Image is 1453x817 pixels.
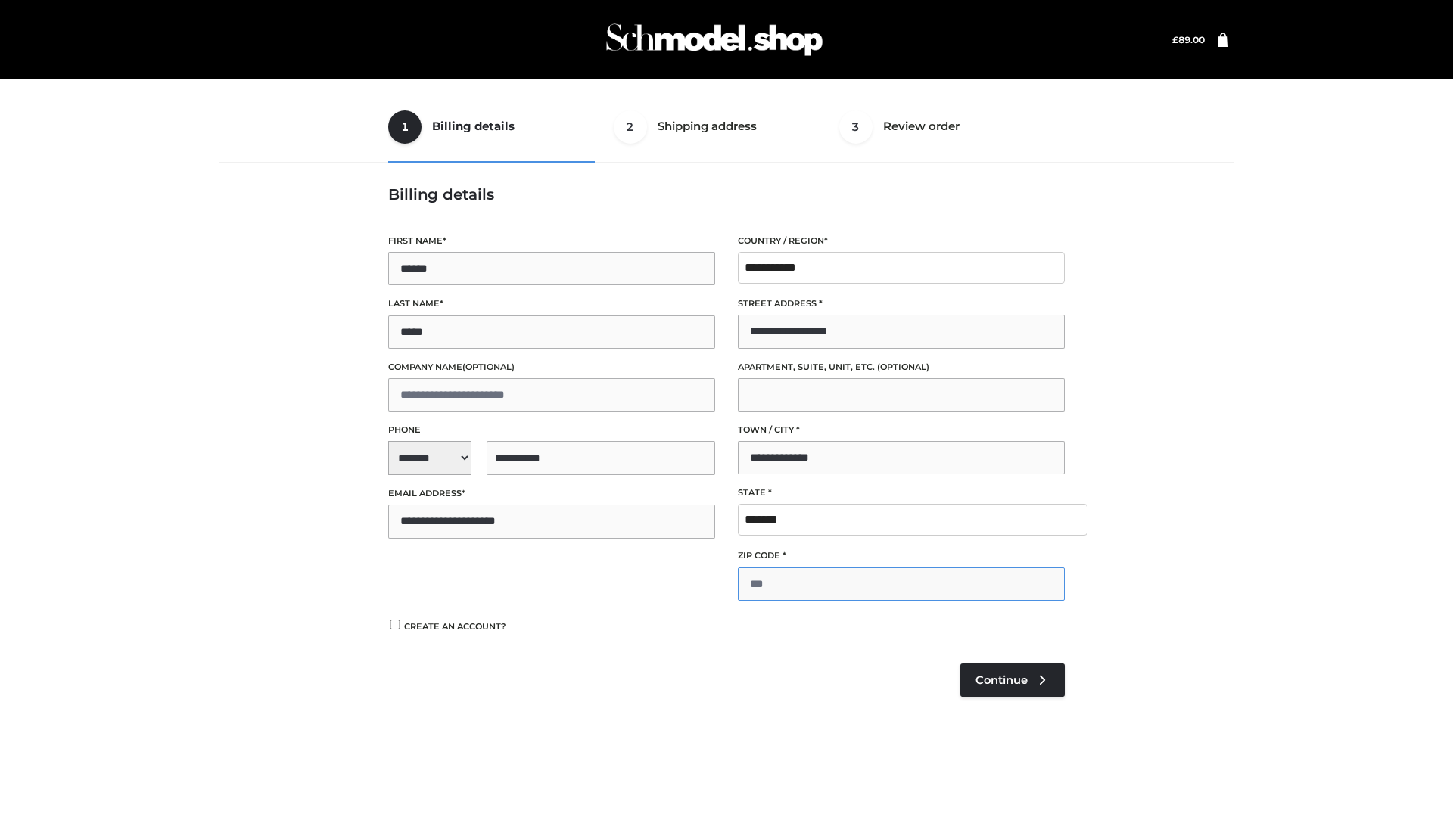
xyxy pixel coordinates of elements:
label: ZIP Code [738,548,1065,563]
label: Phone [388,423,715,437]
bdi: 89.00 [1172,34,1205,45]
span: (optional) [877,362,929,372]
label: Company name [388,360,715,374]
label: Apartment, suite, unit, etc. [738,360,1065,374]
img: Schmodel Admin 964 [601,10,828,70]
label: Town / City [738,423,1065,437]
a: £89.00 [1172,34,1205,45]
h3: Billing details [388,185,1065,203]
label: Street address [738,297,1065,311]
label: Email address [388,486,715,501]
label: First name [388,234,715,248]
span: £ [1172,34,1178,45]
input: Create an account? [388,620,402,629]
span: Create an account? [404,621,506,632]
label: State [738,486,1065,500]
label: Country / Region [738,234,1065,248]
span: Continue [975,673,1028,687]
a: Continue [960,663,1065,697]
label: Last name [388,297,715,311]
span: (optional) [462,362,515,372]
